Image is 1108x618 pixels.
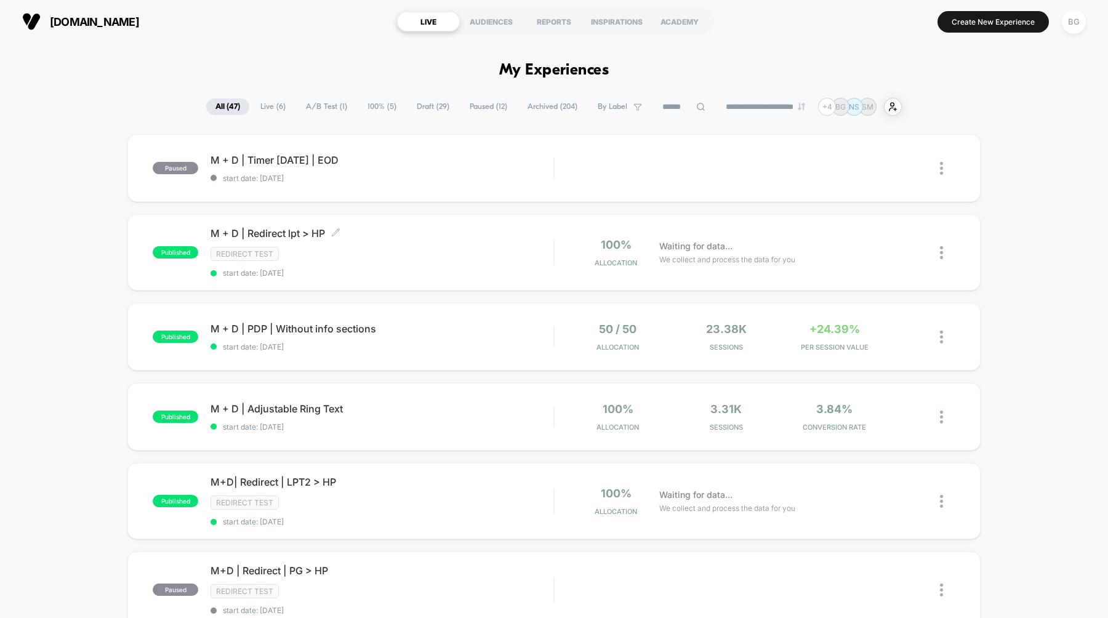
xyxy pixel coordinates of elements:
[499,62,609,79] h1: My Experiences
[809,323,860,335] span: +24.39%
[211,422,553,431] span: start date: [DATE]
[211,517,553,526] span: start date: [DATE]
[153,584,198,596] span: paused
[601,238,632,251] span: 100%
[598,102,627,111] span: By Label
[599,323,636,335] span: 50 / 50
[940,331,943,343] img: close
[460,98,516,115] span: Paused ( 12 )
[816,403,853,415] span: 3.84%
[297,98,356,115] span: A/B Test ( 1 )
[211,154,553,166] span: M + D | Timer [DATE] | EOD
[659,488,733,502] span: Waiting for data...
[596,343,639,351] span: Allocation
[460,12,523,31] div: AUDIENCES
[849,102,859,111] p: NS
[407,98,459,115] span: Draft ( 29 )
[603,403,633,415] span: 100%
[211,403,553,415] span: M + D | Adjustable Ring Text
[940,584,943,596] img: close
[940,411,943,423] img: close
[211,496,279,510] span: Redirect Test
[397,12,460,31] div: LIVE
[518,98,587,115] span: Archived ( 204 )
[153,411,198,423] span: published
[153,246,198,259] span: published
[211,584,279,598] span: Redirect Test
[595,507,637,516] span: Allocation
[211,174,553,183] span: start date: [DATE]
[358,98,406,115] span: 100% ( 5 )
[211,247,279,261] span: Redirect Test
[206,98,249,115] span: All ( 47 )
[1058,9,1090,34] button: BG
[835,102,846,111] p: BG
[675,343,777,351] span: Sessions
[523,12,585,31] div: REPORTS
[798,103,805,110] img: end
[659,502,795,514] span: We collect and process the data for you
[22,12,41,31] img: Visually logo
[211,342,553,351] span: start date: [DATE]
[659,254,795,265] span: We collect and process the data for you
[211,476,553,488] span: M+D| Redirect | LPT2 > HP
[784,343,886,351] span: PER SESSION VALUE
[940,246,943,259] img: close
[596,423,639,431] span: Allocation
[1062,10,1086,34] div: BG
[601,487,632,500] span: 100%
[937,11,1049,33] button: Create New Experience
[818,98,836,116] div: + 4
[940,495,943,508] img: close
[211,268,553,278] span: start date: [DATE]
[710,403,742,415] span: 3.31k
[50,15,139,28] span: [DOMAIN_NAME]
[706,323,747,335] span: 23.38k
[648,12,711,31] div: ACADEMY
[595,259,637,267] span: Allocation
[940,162,943,175] img: close
[153,162,198,174] span: paused
[585,12,648,31] div: INSPIRATIONS
[251,98,295,115] span: Live ( 6 )
[211,606,553,615] span: start date: [DATE]
[211,564,553,577] span: M+D | Redirect | PG > HP
[862,102,873,111] p: SM
[784,423,886,431] span: CONVERSION RATE
[18,12,143,31] button: [DOMAIN_NAME]
[659,239,733,253] span: Waiting for data...
[153,331,198,343] span: published
[675,423,777,431] span: Sessions
[211,323,553,335] span: M + D | PDP | Without info sections
[211,227,553,239] span: M + D | Redirect lpt > HP
[153,495,198,507] span: published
